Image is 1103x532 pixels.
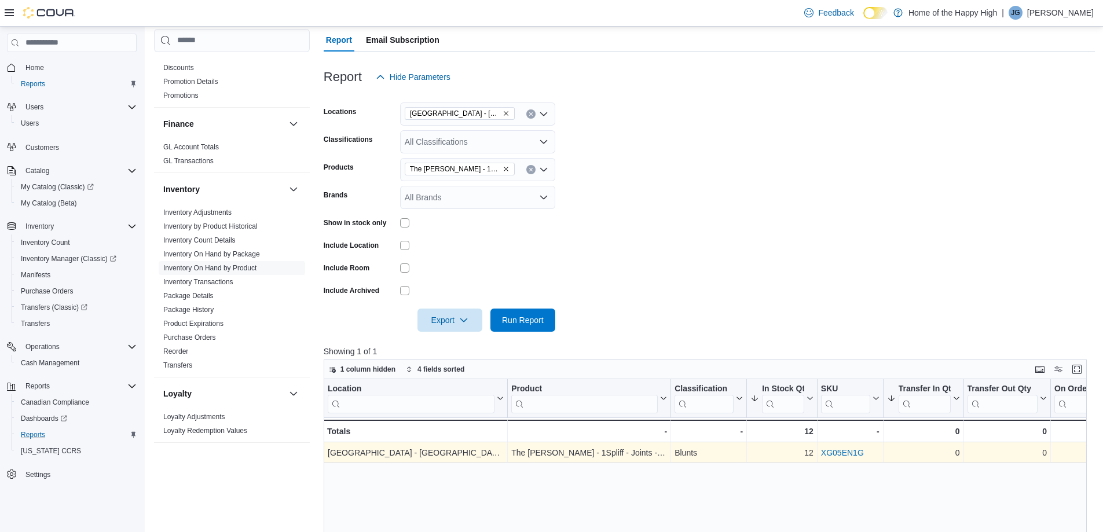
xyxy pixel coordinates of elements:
button: Clear input [526,165,536,174]
div: Transfer In Qty [899,384,951,413]
div: Classification [675,384,734,395]
span: My Catalog (Beta) [21,199,77,208]
a: Cash Management [16,356,84,370]
span: Inventory by Product Historical [163,222,258,231]
button: In Stock Qty [750,384,813,413]
button: Finance [163,118,284,130]
span: Product Expirations [163,319,223,328]
button: Users [12,115,141,131]
a: Transfers [163,361,192,369]
button: Open list of options [539,193,548,202]
button: Reports [21,379,54,393]
a: Reorder [163,347,188,355]
span: Customers [21,140,137,154]
button: Run Report [490,309,555,332]
span: Cash Management [16,356,137,370]
div: 12 [750,424,813,438]
button: Transfer Out Qty [967,384,1046,413]
span: Transfers (Classic) [21,303,87,312]
button: Hide Parameters [371,65,455,89]
a: Promotions [163,91,199,100]
a: Feedback [800,1,858,24]
label: Include Location [324,241,379,250]
span: Report [326,28,352,52]
button: Clear input [526,109,536,119]
p: [PERSON_NAME] [1027,6,1094,20]
button: Reports [12,427,141,443]
div: 0 [967,424,1046,438]
span: Reorder [163,347,188,356]
a: Inventory by Product Historical [163,222,258,230]
div: Finance [154,140,310,173]
a: Inventory Manager (Classic) [12,251,141,267]
a: Inventory Transactions [163,278,233,286]
span: Dashboards [21,414,67,423]
span: Users [16,116,137,130]
a: Inventory Manager (Classic) [16,252,121,266]
button: Customers [2,138,141,155]
button: Users [2,99,141,115]
button: Inventory [287,182,301,196]
div: Transfer In Qty [899,384,951,395]
a: Dashboards [16,412,72,425]
p: Home of the Happy High [908,6,997,20]
a: GL Account Totals [163,143,219,151]
div: - [821,424,880,438]
span: My Catalog (Classic) [16,180,137,194]
span: Settings [25,470,50,479]
span: Reports [21,379,137,393]
a: Inventory On Hand by Product [163,264,256,272]
span: Canadian Compliance [16,395,137,409]
span: Settings [21,467,137,482]
div: 12 [750,446,813,460]
span: Reports [16,77,137,91]
span: Run Report [502,314,544,326]
a: Product Expirations [163,320,223,328]
a: Canadian Compliance [16,395,94,409]
span: Manifests [21,270,50,280]
div: SKU URL [821,384,870,413]
button: Catalog [21,164,54,178]
a: My Catalog (Classic) [12,179,141,195]
h3: Inventory [163,184,200,195]
a: Purchase Orders [16,284,78,298]
button: Transfer In Qty [887,384,960,413]
span: Inventory [25,222,54,231]
p: Showing 1 of 1 [324,346,1095,357]
div: Location [328,384,494,395]
span: Inventory Transactions [163,277,233,287]
span: Transfers [21,319,50,328]
a: Inventory On Hand by Package [163,250,260,258]
a: Settings [21,468,55,482]
div: Discounts & Promotions [154,61,310,107]
button: Users [21,100,48,114]
div: - [511,424,667,438]
button: Reports [2,378,141,394]
button: Keyboard shortcuts [1033,362,1047,376]
button: 4 fields sorted [401,362,469,376]
div: Product [511,384,658,413]
a: Manifests [16,268,55,282]
span: Export [424,309,475,332]
div: Classification [675,384,734,413]
button: SKU [821,384,880,413]
div: 0 [887,424,960,438]
span: Hide Parameters [390,71,450,83]
button: Inventory [21,219,58,233]
label: Include Archived [324,286,379,295]
button: 1 column hidden [324,362,400,376]
span: 1 column hidden [340,365,395,374]
button: [US_STATE] CCRS [12,443,141,459]
a: Inventory Adjustments [163,208,232,217]
a: Transfers (Classic) [12,299,141,315]
button: Open list of options [539,137,548,146]
span: Washington CCRS [16,444,137,458]
button: Reports [12,76,141,92]
span: Home [25,63,44,72]
div: Loyalty [154,410,310,442]
span: [US_STATE] CCRS [21,446,81,456]
span: Transfers (Classic) [16,300,137,314]
button: Location [328,384,504,413]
